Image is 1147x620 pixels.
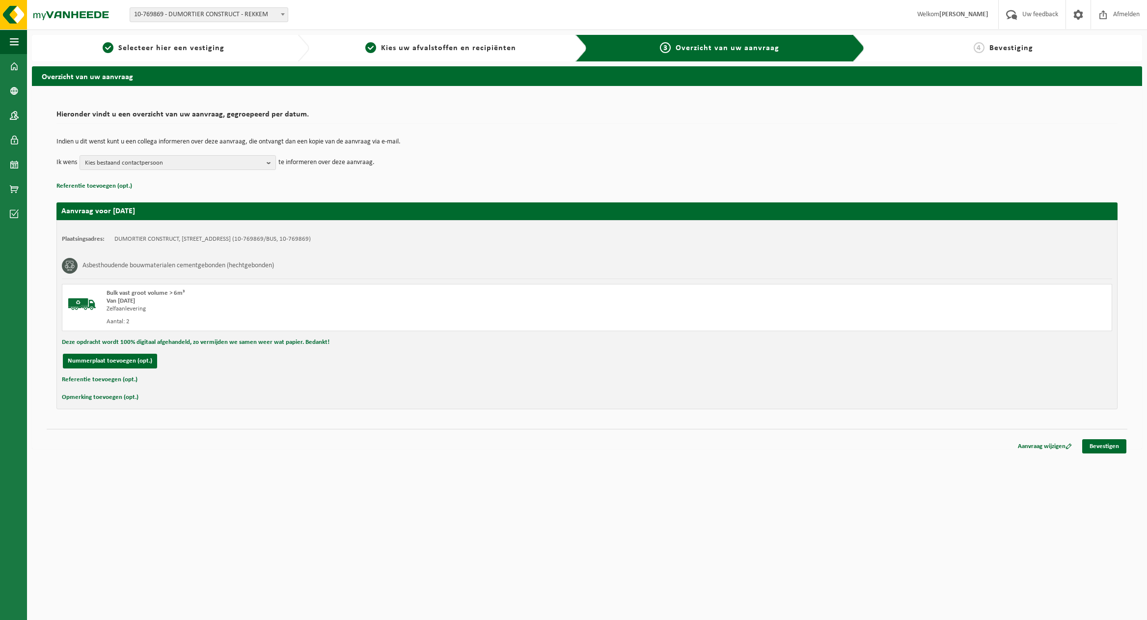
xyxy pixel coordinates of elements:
a: 1Selecteer hier een vestiging [37,42,290,54]
div: Aantal: 2 [107,318,627,326]
span: 10-769869 - DUMORTIER CONSTRUCT - REKKEM [130,7,288,22]
button: Opmerking toevoegen (opt.) [62,391,138,404]
span: 4 [974,42,984,53]
img: BL-SO-LV.png [67,289,97,319]
span: 3 [660,42,671,53]
a: Bevestigen [1082,439,1126,453]
button: Deze opdracht wordt 100% digitaal afgehandeld, zo vermijden we samen weer wat papier. Bedankt! [62,336,329,349]
p: Indien u dit wenst kunt u een collega informeren over deze aanvraag, die ontvangt dan een kopie v... [56,139,1118,145]
strong: Aanvraag voor [DATE] [61,207,135,215]
span: Kies bestaand contactpersoon [85,156,263,170]
h3: Asbesthoudende bouwmaterialen cementgebonden (hechtgebonden) [82,258,274,274]
td: DUMORTIER CONSTRUCT, [STREET_ADDRESS] (10-769869/BUS, 10-769869) [114,235,311,243]
a: 2Kies uw afvalstoffen en recipiënten [314,42,567,54]
span: 1 [103,42,113,53]
span: Overzicht van uw aanvraag [676,44,779,52]
div: Zelfaanlevering [107,305,627,313]
span: 10-769869 - DUMORTIER CONSTRUCT - REKKEM [130,8,288,22]
strong: Van [DATE] [107,298,135,304]
span: Bevestiging [989,44,1033,52]
button: Kies bestaand contactpersoon [80,155,276,170]
span: Bulk vast groot volume > 6m³ [107,290,185,296]
strong: Plaatsingsadres: [62,236,105,242]
strong: [PERSON_NAME] [939,11,988,18]
span: 2 [365,42,376,53]
button: Referentie toevoegen (opt.) [56,180,132,193]
p: te informeren over deze aanvraag. [278,155,375,170]
p: Ik wens [56,155,77,170]
h2: Overzicht van uw aanvraag [32,66,1142,85]
h2: Hieronder vindt u een overzicht van uw aanvraag, gegroepeerd per datum. [56,111,1118,124]
span: Selecteer hier een vestiging [118,44,224,52]
button: Nummerplaat toevoegen (opt.) [63,354,157,368]
button: Referentie toevoegen (opt.) [62,373,137,386]
a: Aanvraag wijzigen [1010,439,1079,453]
span: Kies uw afvalstoffen en recipiënten [381,44,516,52]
